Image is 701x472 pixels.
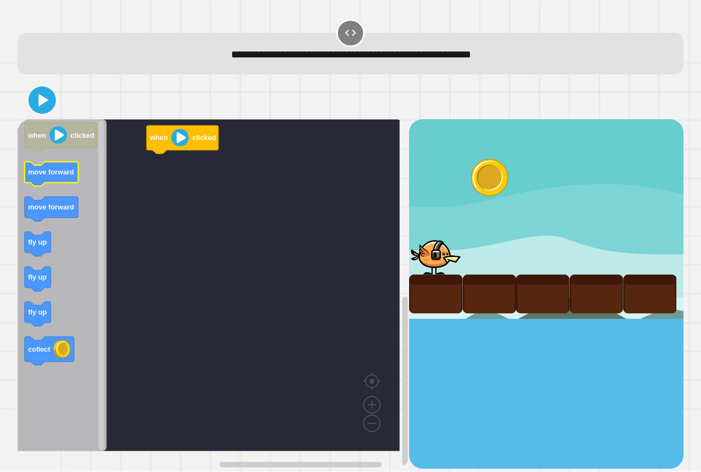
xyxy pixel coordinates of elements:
text: fly up [28,308,47,317]
text: clicked [192,134,216,142]
text: move forward [28,203,74,212]
text: fly up [28,238,47,247]
text: fly up [28,273,47,282]
text: collect [28,345,50,353]
text: move forward [28,168,74,177]
div: Blockly Workspace [18,119,409,468]
text: when [27,131,46,139]
text: clicked [71,131,94,139]
text: when [150,134,168,142]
